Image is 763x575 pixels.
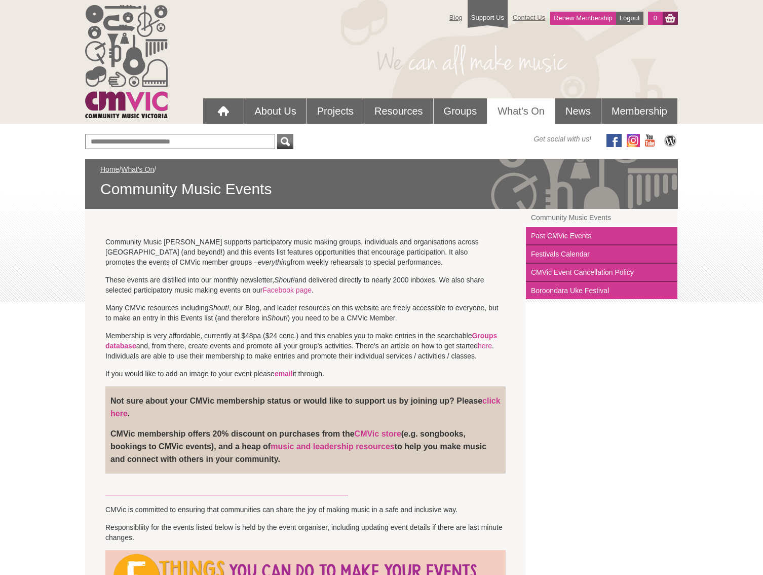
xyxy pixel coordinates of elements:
[262,286,312,294] a: Facebook page
[616,12,643,25] a: Logout
[526,209,677,227] a: Community Music Events
[478,342,492,350] a: here
[121,165,154,173] a: What's On
[355,429,401,438] a: CMVic store
[105,303,506,323] p: Many CMVic resources including , our Blog, and leader resources on this website are freely access...
[105,484,506,497] h3: _________________________________________
[244,98,306,124] a: About Us
[526,245,677,264] a: Festivals Calendar
[274,276,294,284] em: Shout!
[533,134,591,144] span: Get social with us!
[100,164,663,199] div: / /
[85,5,168,118] img: cmvic_logo.png
[100,179,663,199] span: Community Music Events
[267,314,287,322] em: Shout!
[105,522,506,543] p: Responsibliity for the events listed below is held by the event organiser, including updating eve...
[526,264,677,282] a: CMVic Event Cancellation Policy
[601,98,677,124] a: Membership
[487,98,555,124] a: What's On
[105,237,506,267] p: Community Music [PERSON_NAME] supports participatory music making groups, individuals and organis...
[550,12,616,25] a: Renew Membership
[110,397,501,418] a: click here
[663,134,678,147] img: CMVic Blog
[258,258,291,266] em: everything
[434,98,487,124] a: Groups
[627,134,640,147] img: icon-instagram.png
[526,282,677,299] a: Boroondara Uke Festival
[105,331,506,361] p: Membership is very affordable, currently at $48pa ($24 conc.) and this enables you to make entrie...
[364,98,433,124] a: Resources
[110,397,501,418] strong: Not sure about your CMVic membership status or would like to support us by joining up? Please .
[209,304,229,312] em: Shout!
[526,227,677,245] a: Past CMVic Events
[110,429,486,463] strong: CMVic membership offers 20% discount on purchases from the (e.g. songbooks, bookings to CMVic eve...
[105,369,506,379] p: If you would like to add an image to your event please it through.
[105,505,506,515] p: CMVic is committed to ensuring that communities can share the joy of making music in a safe and i...
[307,98,364,124] a: Projects
[555,98,601,124] a: News
[444,9,468,26] a: Blog
[105,275,506,295] p: These events are distilled into our monthly newsletter, and delivered directly to nearly 2000 inb...
[275,370,293,378] a: email
[648,12,663,25] a: 0
[271,442,395,451] a: music and leadership resources
[508,9,550,26] a: Contact Us
[100,165,119,173] a: Home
